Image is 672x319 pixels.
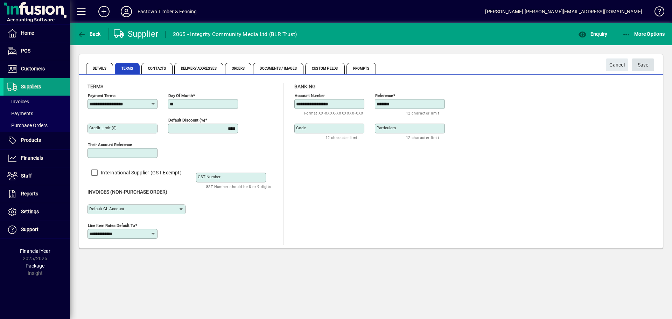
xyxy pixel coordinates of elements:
a: Customers [3,60,70,78]
mat-label: GST Number [198,174,220,179]
mat-hint: Format XX-XXXX-XXXXXXX-XXX [304,109,363,117]
button: Profile [115,5,138,18]
span: Financial Year [20,248,50,254]
span: Settings [21,209,39,214]
mat-hint: GST Number should be 8 or 9 digits [206,182,272,190]
a: Financials [3,150,70,167]
span: More Options [622,31,665,37]
span: Delivery Addresses [174,63,223,74]
span: S [638,62,640,68]
div: Eastown Timber & Fencing [138,6,197,17]
mat-label: Default Discount (%) [168,118,205,123]
span: Terms [87,84,103,89]
a: POS [3,42,70,60]
div: [PERSON_NAME] [PERSON_NAME][EMAIL_ADDRESS][DOMAIN_NAME] [485,6,642,17]
span: Custom Fields [305,63,344,74]
mat-label: Line Item Rates Default To [88,223,135,228]
span: Financials [21,155,43,161]
button: Cancel [606,58,628,71]
span: Prompts [346,63,376,74]
div: 2065 - Integrity Community Media Ltd (BLR Trust) [173,29,297,40]
mat-label: Account number [295,93,325,98]
button: Add [93,5,115,18]
mat-hint: 12 character limit [406,109,439,117]
mat-label: Payment Terms [88,93,115,98]
mat-label: Code [296,125,306,130]
span: Reports [21,191,38,196]
a: Purchase Orders [3,119,70,131]
span: Support [21,227,38,232]
span: Cancel [609,59,625,71]
button: More Options [621,28,667,40]
a: Products [3,132,70,149]
mat-label: Particulars [377,125,396,130]
button: Back [76,28,103,40]
span: Contacts [141,63,173,74]
a: Settings [3,203,70,221]
mat-label: Day of month [168,93,193,98]
label: International Supplier (GST Exempt) [99,169,182,176]
a: Reports [3,185,70,203]
button: Save [632,58,654,71]
mat-hint: 12 character limit [325,133,359,141]
span: Details [86,63,113,74]
span: Purchase Orders [7,123,48,128]
span: Home [21,30,34,36]
span: Banking [294,84,316,89]
span: Package [26,263,44,269]
a: Knowledge Base [649,1,663,24]
mat-label: Default GL Account [89,206,124,211]
a: Invoices [3,96,70,108]
span: Documents / Images [253,63,303,74]
mat-label: Reference [375,93,393,98]
mat-hint: 12 character limit [406,133,439,141]
app-page-header-button: Back [70,28,108,40]
a: Payments [3,108,70,119]
span: Staff [21,173,32,179]
span: ave [638,59,649,71]
span: Invoices (non-purchase order) [87,189,167,195]
button: Enquiry [576,28,609,40]
a: Support [3,221,70,238]
span: Customers [21,66,45,71]
span: Products [21,137,41,143]
span: Orders [225,63,252,74]
a: Home [3,25,70,42]
mat-label: Credit Limit ($) [89,125,117,130]
a: Staff [3,167,70,185]
div: Supplier [114,28,159,40]
span: Invoices [7,99,29,104]
mat-label: Their Account Reference [88,142,132,147]
span: Suppliers [21,84,41,89]
span: Back [77,31,101,37]
span: POS [21,48,30,54]
span: Terms [115,63,140,74]
span: Enquiry [578,31,607,37]
span: Payments [7,111,33,116]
